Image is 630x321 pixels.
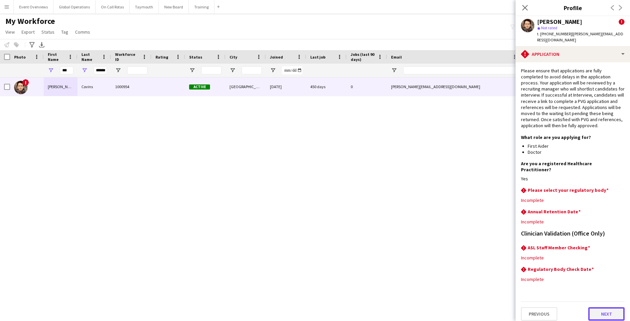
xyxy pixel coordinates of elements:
[528,143,625,149] li: First Aider
[96,0,130,13] button: On Call Rotas
[60,66,73,74] input: First Name Filter Input
[81,67,87,73] button: Open Filter Menu
[521,219,625,225] div: Incomplete
[391,55,402,60] span: Email
[41,29,55,35] span: Status
[391,67,397,73] button: Open Filter Menu
[38,41,46,49] app-action-btn: Export XLSX
[521,134,591,140] h3: What role are you applying for?
[521,160,619,173] h3: Are you a registered Healthcare Practitioner?
[619,19,625,25] span: !
[528,149,625,155] li: Doctor
[5,29,15,35] span: View
[270,55,283,60] span: Joined
[61,29,68,35] span: Tag
[521,307,557,321] button: Previous
[54,0,96,13] button: Global Operations
[115,67,121,73] button: Open Filter Menu
[351,52,375,62] span: Jobs (last 90 days)
[521,255,625,261] div: Incomplete
[81,52,99,62] span: Last Name
[22,29,35,35] span: Export
[403,66,518,74] input: Email Filter Input
[528,187,608,193] h3: Please select your regulatory body
[521,276,625,282] div: Incomplete
[516,3,630,12] h3: Profile
[537,31,623,42] span: | [PERSON_NAME][EMAIL_ADDRESS][DOMAIN_NAME]
[588,307,625,321] button: Next
[75,29,90,35] span: Comms
[306,77,347,96] div: 450 days
[5,16,55,26] span: My Workforce
[230,55,237,60] span: City
[28,41,36,49] app-action-btn: Advanced filters
[111,77,151,96] div: 1000954
[3,28,17,36] a: View
[189,55,202,60] span: Status
[22,79,29,86] span: !
[59,28,71,36] a: Tag
[48,52,65,62] span: First Name
[528,209,581,215] h3: Annual Retention Date
[159,0,189,13] button: New Board
[14,0,54,13] button: Event Overviews
[537,31,572,36] span: t. [PHONE_NUMBER]
[521,230,605,237] h3: Clinician Validation (Office Only)
[155,55,168,60] span: Rating
[44,77,77,96] div: [PERSON_NAME]
[347,77,387,96] div: 0
[201,66,221,74] input: Status Filter Input
[521,176,625,182] div: Yes
[521,197,625,203] div: Incomplete
[130,0,159,13] button: Taymouth
[19,28,37,36] a: Export
[189,84,210,90] span: Active
[528,266,594,272] h3: Regulatory Body Check Date
[528,245,590,251] h3: ASL Staff Member Checking
[39,28,57,36] a: Status
[270,67,276,73] button: Open Filter Menu
[14,55,26,60] span: Photo
[94,66,107,74] input: Last Name Filter Input
[189,67,195,73] button: Open Filter Menu
[242,66,262,74] input: City Filter Input
[48,67,54,73] button: Open Filter Menu
[537,19,582,25] div: [PERSON_NAME]
[521,68,625,129] span: Please ensure that applications are fully completed to avoid delays in the application process. Y...
[225,77,266,96] div: [GEOGRAPHIC_DATA]
[115,52,139,62] span: Workforce ID
[266,77,306,96] div: [DATE]
[516,46,630,62] div: Application
[387,77,522,96] div: [PERSON_NAME][EMAIL_ADDRESS][DOMAIN_NAME]
[541,25,557,30] span: Not rated
[77,77,111,96] div: Covins
[189,0,214,13] button: Training
[282,66,302,74] input: Joined Filter Input
[310,55,325,60] span: Last job
[72,28,93,36] a: Comms
[127,66,147,74] input: Workforce ID Filter Input
[14,81,28,94] img: Samuel Covins
[230,67,236,73] button: Open Filter Menu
